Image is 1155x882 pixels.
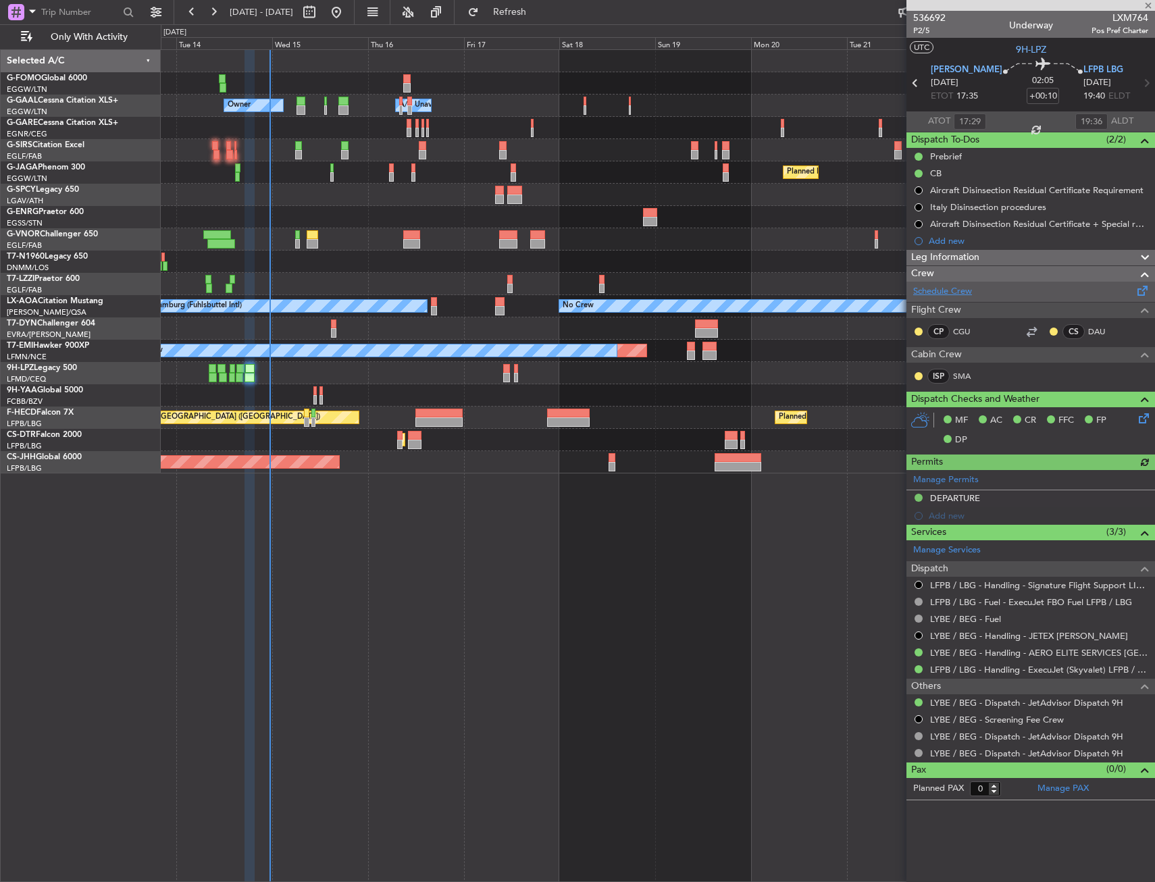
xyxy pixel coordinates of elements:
span: (3/3) [1106,525,1126,539]
div: ISP [927,369,950,384]
span: 19:40 [1083,90,1105,103]
a: CS-JHHGlobal 6000 [7,453,82,461]
span: ELDT [1108,90,1130,103]
a: LYBE / BEG - Dispatch - JetAdvisor Dispatch 9H [930,697,1123,708]
a: Manage PAX [1037,782,1089,796]
span: Leg Information [911,250,979,265]
a: G-JAGAPhenom 300 [7,163,85,172]
a: CS-DTRFalcon 2000 [7,431,82,439]
div: Underway [1009,18,1053,32]
div: Planned Maint [GEOGRAPHIC_DATA] ([GEOGRAPHIC_DATA]) [787,162,1000,182]
a: EGGW/LTN [7,107,47,117]
a: T7-EMIHawker 900XP [7,342,89,350]
a: EGGW/LTN [7,84,47,95]
span: Crew [911,266,934,282]
span: [DATE] [931,76,958,90]
span: 9H-YAA [7,386,37,394]
span: ALDT [1111,115,1133,128]
span: G-JAGA [7,163,38,172]
a: EGSS/STN [7,218,43,228]
a: CGU [953,326,983,338]
span: G-GARE [7,119,38,127]
a: G-GAALCessna Citation XLS+ [7,97,118,105]
span: LXM764 [1092,11,1148,25]
span: Dispatch Checks and Weather [911,392,1039,407]
a: Schedule Crew [913,285,972,299]
span: Services [911,525,946,540]
a: LFPB/LBG [7,463,42,473]
span: G-GAAL [7,97,38,105]
div: Italy Disinsection procedures [930,201,1046,213]
a: G-FOMOGlobal 6000 [7,74,87,82]
div: CB [930,167,942,179]
span: P2/5 [913,25,946,36]
div: Add new [929,235,1148,247]
a: LFPB/LBG [7,419,42,429]
span: 536692 [913,11,946,25]
div: Tue 21 [847,37,943,49]
a: G-VNORChallenger 650 [7,230,98,238]
span: 17:35 [956,90,978,103]
label: Planned PAX [913,782,964,796]
div: Wed 15 [272,37,368,49]
a: LYBE / BEG - Screening Fee Crew [930,714,1064,725]
a: LYBE / BEG - Handling - AERO ELITE SERVICES [GEOGRAPHIC_DATA] [930,647,1148,658]
div: Prebrief [930,151,962,162]
button: UTC [910,41,933,53]
span: CR [1025,414,1036,427]
span: (2/2) [1106,132,1126,147]
a: LFMD/CEQ [7,374,46,384]
span: G-FOMO [7,74,41,82]
span: Dispatch To-Dos [911,132,979,148]
span: [DATE] - [DATE] [230,6,293,18]
span: DP [955,434,967,447]
a: EGLF/FAB [7,240,42,251]
span: (0/0) [1106,762,1126,776]
span: G-SPCY [7,186,36,194]
span: [DATE] [1083,76,1111,90]
span: Refresh [482,7,538,17]
span: ETOT [931,90,953,103]
div: A/C Unavailable [399,95,455,115]
a: EGGW/LTN [7,174,47,184]
span: T7-DYN [7,319,37,328]
span: LFPB LBG [1083,63,1123,77]
a: G-SIRSCitation Excel [7,141,84,149]
span: AC [990,414,1002,427]
div: Owner [228,95,251,115]
span: FFC [1058,414,1074,427]
input: Trip Number [41,2,119,22]
span: G-SIRS [7,141,32,149]
button: Refresh [461,1,542,23]
a: Manage Services [913,544,981,557]
span: Pos Pref Charter [1092,25,1148,36]
div: Aircraft Disinsection Residual Certificate Requirement [930,184,1144,196]
div: Mon 20 [751,37,847,49]
div: Tue 14 [176,37,272,49]
span: Only With Activity [35,32,143,42]
span: Others [911,679,941,694]
a: DAU [1088,326,1119,338]
span: [PERSON_NAME] [931,63,1002,77]
span: Flight Crew [911,303,961,318]
span: Pax [911,762,926,778]
a: G-GARECessna Citation XLS+ [7,119,118,127]
span: MF [955,414,968,427]
div: No Crew Hamburg (Fuhlsbuttel Intl) [120,296,242,316]
a: EGLF/FAB [7,285,42,295]
a: EGLF/FAB [7,151,42,161]
a: LFPB/LBG [7,441,42,451]
span: T7-LZZI [7,275,34,283]
span: F-HECD [7,409,36,417]
span: T7-EMI [7,342,33,350]
a: G-SPCYLegacy 650 [7,186,79,194]
a: 9H-LPZLegacy 500 [7,364,77,372]
a: LFPB / LBG - Handling - Signature Flight Support LIRA / CIA [930,579,1148,591]
div: Fri 17 [464,37,560,49]
span: ATOT [928,115,950,128]
div: CP [927,324,950,339]
span: Cabin Crew [911,347,962,363]
a: LYBE / BEG - Fuel [930,613,1001,625]
div: Planned Maint [GEOGRAPHIC_DATA] ([GEOGRAPHIC_DATA]) [107,407,320,427]
a: LGAV/ATH [7,196,43,206]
